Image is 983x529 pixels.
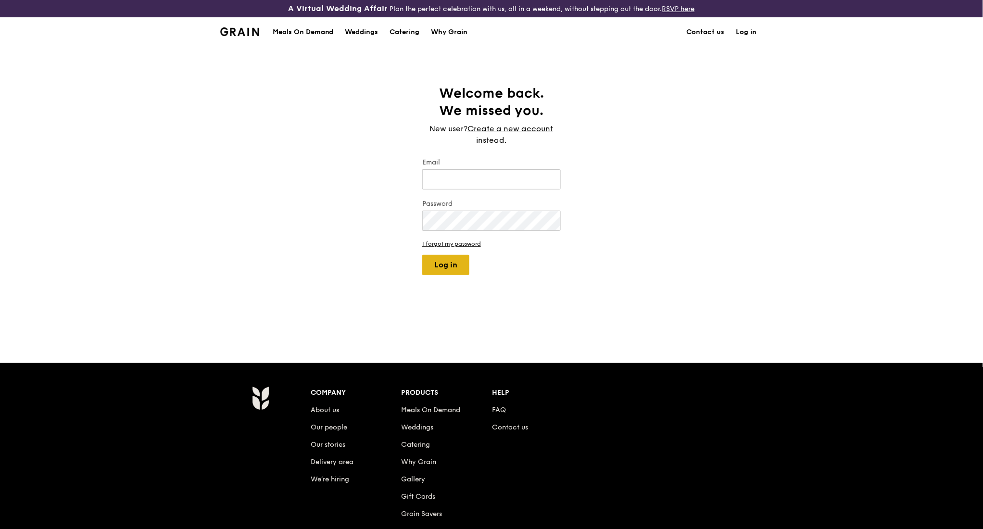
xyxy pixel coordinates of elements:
[311,406,339,414] a: About us
[214,4,769,13] div: Plan the perfect celebration with us, all in a weekend, without stepping out the door.
[345,18,378,47] div: Weddings
[289,4,388,13] h3: A Virtual Wedding Affair
[431,18,468,47] div: Why Grain
[426,18,474,47] a: Why Grain
[311,475,349,483] a: We’re hiring
[273,18,334,47] div: Meals On Demand
[402,441,430,449] a: Catering
[468,123,554,135] a: Create a new account
[492,406,506,414] a: FAQ
[430,124,468,133] span: New user?
[662,5,695,13] a: RSVP here
[390,18,420,47] div: Catering
[384,18,426,47] a: Catering
[311,441,345,449] a: Our stories
[402,423,434,431] a: Weddings
[220,27,259,36] img: Grain
[340,18,384,47] a: Weddings
[422,199,561,209] label: Password
[402,386,492,400] div: Products
[311,423,347,431] a: Our people
[422,255,469,275] button: Log in
[422,85,561,119] h1: Welcome back. We missed you.
[252,386,269,410] img: Grain
[220,17,259,46] a: GrainGrain
[311,386,402,400] div: Company
[402,475,426,483] a: Gallery
[731,18,763,47] a: Log in
[402,406,461,414] a: Meals On Demand
[402,492,436,501] a: Gift Cards
[422,158,561,167] label: Email
[311,458,353,466] a: Delivery area
[422,240,561,247] a: I forgot my password
[402,510,442,518] a: Grain Savers
[492,386,583,400] div: Help
[492,423,529,431] a: Contact us
[477,136,507,145] span: instead.
[402,458,437,466] a: Why Grain
[681,18,731,47] a: Contact us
